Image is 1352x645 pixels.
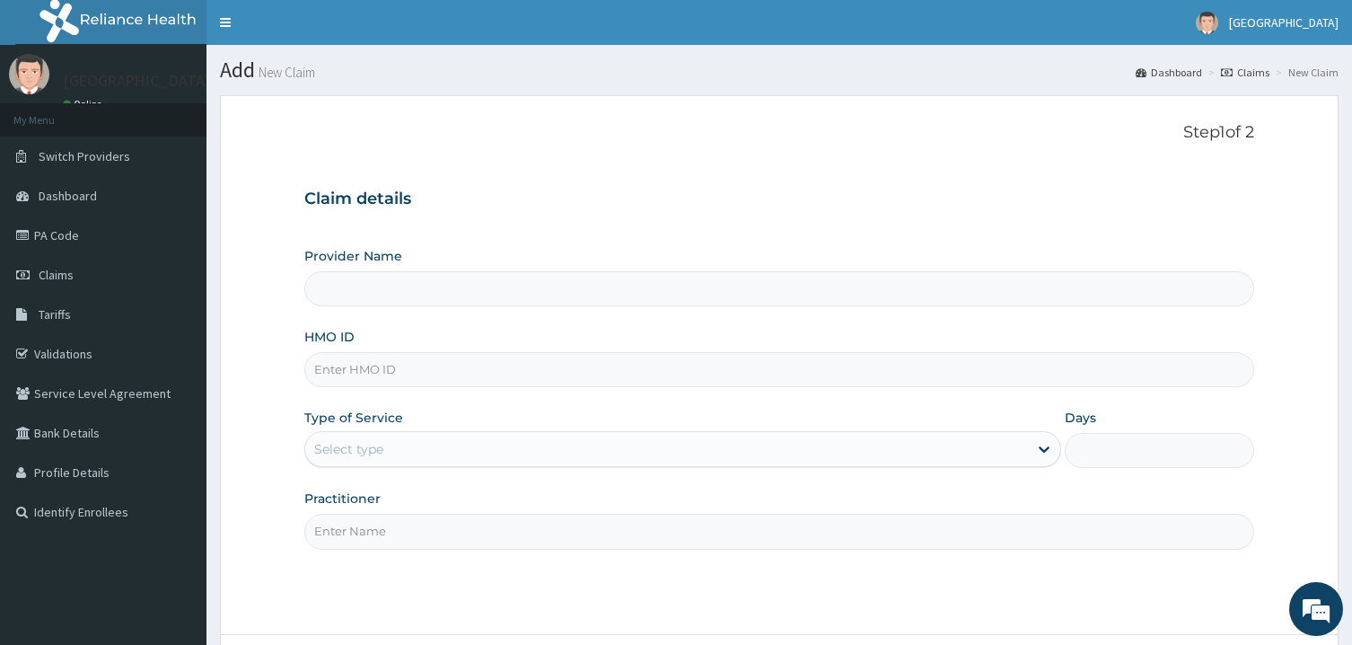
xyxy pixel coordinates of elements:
[1196,12,1218,34] img: User Image
[304,514,1253,549] input: Enter Name
[39,188,97,204] span: Dashboard
[255,66,315,79] small: New Claim
[304,247,402,265] label: Provider Name
[1136,65,1202,80] a: Dashboard
[63,73,211,89] p: [GEOGRAPHIC_DATA]
[304,490,381,508] label: Practitioner
[39,306,71,322] span: Tariffs
[39,148,130,164] span: Switch Providers
[304,123,1253,143] p: Step 1 of 2
[63,98,106,110] a: Online
[1229,14,1339,31] span: [GEOGRAPHIC_DATA]
[304,190,1253,209] h3: Claim details
[9,54,49,94] img: User Image
[304,328,355,346] label: HMO ID
[220,58,1339,82] h1: Add
[314,440,383,458] div: Select type
[1221,65,1269,80] a: Claims
[304,409,403,427] label: Type of Service
[1065,409,1096,427] label: Days
[39,267,74,283] span: Claims
[304,352,1253,387] input: Enter HMO ID
[1271,65,1339,80] li: New Claim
